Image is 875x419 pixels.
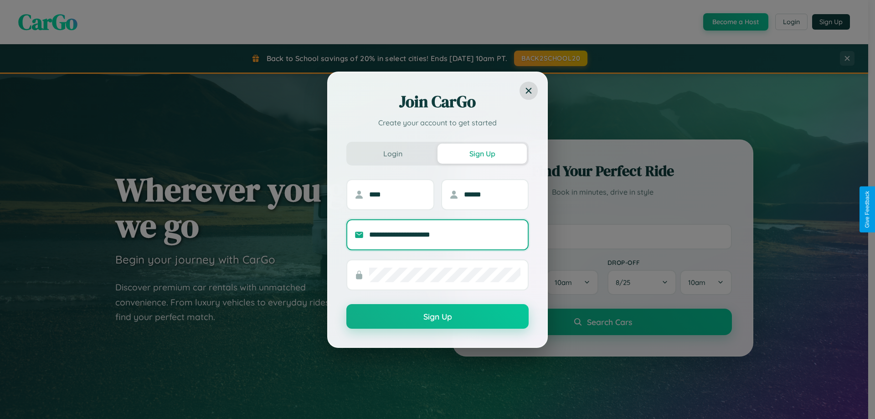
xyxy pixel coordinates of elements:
button: Sign Up [437,144,527,164]
button: Login [348,144,437,164]
h2: Join CarGo [346,91,529,113]
button: Sign Up [346,304,529,329]
p: Create your account to get started [346,117,529,128]
div: Give Feedback [864,191,870,228]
